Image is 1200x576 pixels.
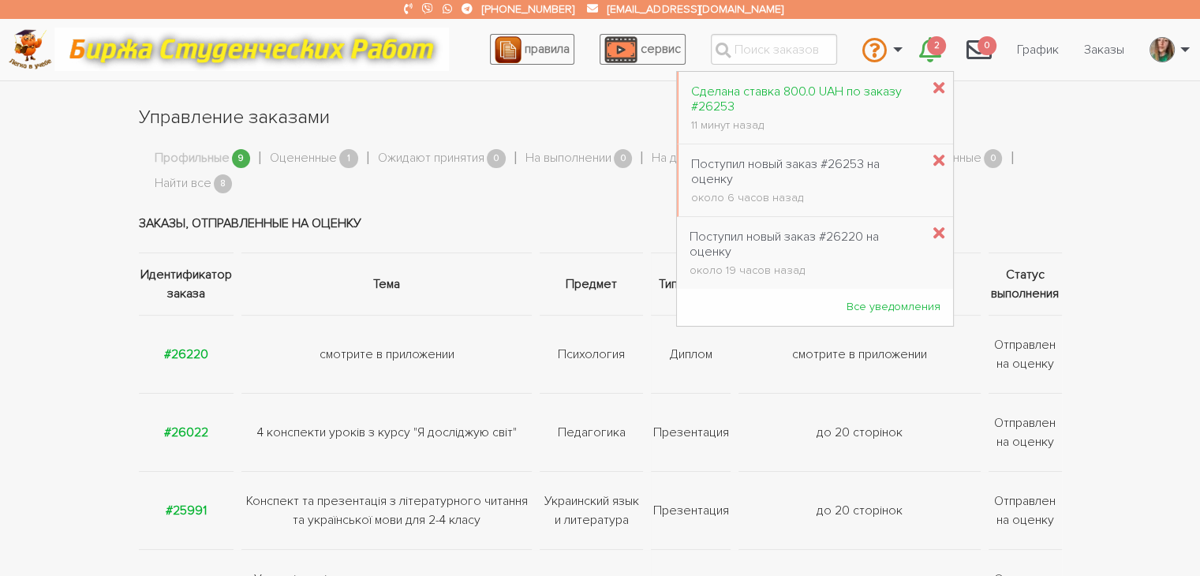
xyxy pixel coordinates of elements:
span: 9 [232,149,251,169]
td: смотрите в приложении [735,315,985,393]
td: Психология [536,315,647,393]
img: logo-c4363faeb99b52c628a42810ed6dfb4293a56d4e4775eb116515dfe7f33672af.png [9,29,52,69]
td: Презентация [647,471,735,549]
th: Статус выполнения [985,252,1061,315]
div: Поступил новый заказ #26253 на оценку [691,157,921,187]
div: около 19 часов назад [690,265,921,276]
td: 4 конспекти уроків з курсу "Я досліджую світ" [237,393,536,471]
td: до 20 сторінок [735,393,985,471]
a: Все уведомления [834,293,953,322]
a: Профильные [155,148,230,169]
a: График [1004,35,1071,65]
a: На доработке [652,148,734,169]
th: Идентификатор заказа [139,252,238,315]
a: Ожидают принятия [378,148,484,169]
td: Отправлен на оценку [985,393,1061,471]
td: Отправлен на оценку [985,315,1061,393]
th: Тема [237,252,536,315]
th: Тип работы [647,252,735,315]
a: Найти все [155,174,211,194]
a: 0 [954,28,1004,71]
a: #26220 [164,346,208,362]
div: 11 минут назад [691,120,921,131]
a: #25991 [166,503,207,518]
img: agreement_icon-feca34a61ba7f3d1581b08bc946b2ec1ccb426f67415f344566775c155b7f62c.png [495,36,521,63]
a: [PHONE_NUMBER] [482,2,574,16]
span: 0 [487,149,506,169]
a: На выполнении [525,148,611,169]
img: motto-12e01f5a76059d5f6a28199ef077b1f78e012cfde436ab5cf1d4517935686d32.gif [54,28,449,71]
a: сервис [600,34,686,65]
span: 0 [978,36,996,56]
span: 0 [984,149,1003,169]
td: Презентация [647,393,735,471]
div: около 6 часов назад [691,193,921,204]
input: Поиск заказов [711,34,837,65]
td: до 20 сторінок [735,471,985,549]
img: play_icon-49f7f135c9dc9a03216cfdbccbe1e3994649169d890fb554cedf0eac35a01ba8.png [604,36,637,63]
span: 2 [927,36,946,56]
a: правила [490,34,574,65]
span: 1 [339,149,358,169]
td: Педагогика [536,393,647,471]
a: Поступил новый заказ #26220 на оценку около 19 часов назад [677,221,933,286]
a: 2 [907,28,954,71]
td: смотрите в приложении [237,315,536,393]
td: Конспект та презентація з літературного читання та української мови для 2-4 класу [237,471,536,549]
a: Заказы [1071,35,1137,65]
th: Предмет [536,252,647,315]
td: Заказы, отправленные на оценку [139,194,1062,253]
div: Поступил новый заказ #26220 на оценку [690,230,921,260]
span: правила [525,41,570,57]
a: Сделана ставка 800.0 UAH по заказу #26253 11 минут назад [679,76,933,140]
td: Отправлен на оценку [985,471,1061,549]
a: #26022 [164,425,208,440]
td: Украинский язык и литература [536,471,647,549]
h1: Управление заказами [139,104,1062,131]
a: Оцененные [270,148,337,169]
span: 0 [614,149,633,169]
a: Поступил новый заказ #26253 на оценку около 6 часов назад [679,148,933,213]
div: Сделана ставка 800.0 UAH по заказу #26253 [691,84,921,114]
a: [EMAIL_ADDRESS][DOMAIN_NAME] [607,2,783,16]
td: Диплом [647,315,735,393]
span: 8 [214,174,233,194]
img: %D0%BA%D0%B0.jpg [1150,37,1174,62]
span: сервис [641,41,681,57]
